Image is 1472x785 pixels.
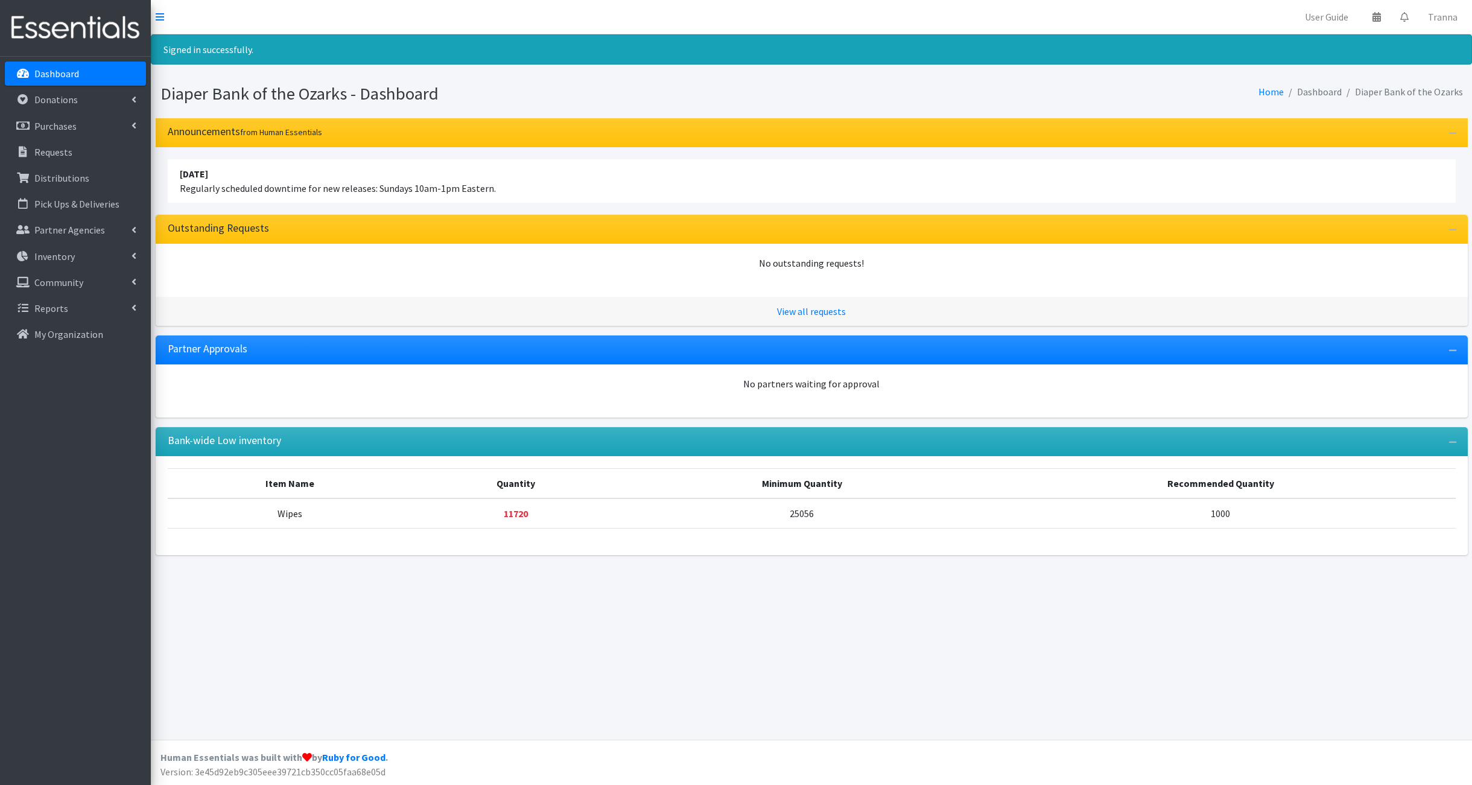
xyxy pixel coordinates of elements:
[180,168,208,180] strong: [DATE]
[168,256,1456,270] div: No outstanding requests!
[5,192,146,216] a: Pick Ups & Deliveries
[160,766,385,778] span: Version: 3e45d92eb9c305eee39721cb350cc05faa68e05d
[1258,86,1284,98] a: Home
[34,146,72,158] p: Requests
[34,198,119,210] p: Pick Ups & Deliveries
[168,434,281,447] h3: Bank-wide Low inventory
[5,322,146,346] a: My Organization
[1284,83,1342,101] li: Dashboard
[5,140,146,164] a: Requests
[168,126,322,138] h3: Announcements
[986,468,1456,498] th: Recommended Quantity
[34,302,68,314] p: Reports
[413,468,618,498] th: Quantity
[34,276,83,288] p: Community
[618,498,985,529] td: 25056
[168,222,269,235] h3: Outstanding Requests
[5,296,146,320] a: Reports
[5,218,146,242] a: Partner Agencies
[1295,5,1358,29] a: User Guide
[168,498,413,529] td: Wipes
[5,166,146,190] a: Distributions
[168,343,247,355] h3: Partner Approvals
[34,94,78,106] p: Donations
[986,498,1456,529] td: 1000
[777,305,846,317] a: View all requests
[5,244,146,269] a: Inventory
[5,270,146,294] a: Community
[160,83,807,104] h1: Diaper Bank of the Ozarks - Dashboard
[5,87,146,112] a: Donations
[5,114,146,138] a: Purchases
[322,751,385,763] a: Ruby for Good
[34,172,89,184] p: Distributions
[168,377,1456,391] div: No partners waiting for approval
[168,159,1456,203] li: Regularly scheduled downtime for new releases: Sundays 10am-1pm Eastern.
[168,468,413,498] th: Item Name
[504,507,528,520] strong: Below minimum quantity
[34,328,103,340] p: My Organization
[151,34,1472,65] div: Signed in successfully.
[160,751,388,763] strong: Human Essentials was built with by .
[5,8,146,48] img: HumanEssentials
[240,127,322,138] small: from Human Essentials
[34,250,75,262] p: Inventory
[5,62,146,86] a: Dashboard
[34,224,105,236] p: Partner Agencies
[618,468,985,498] th: Minimum Quantity
[34,68,79,80] p: Dashboard
[1418,5,1467,29] a: Tranna
[1342,83,1463,101] li: Diaper Bank of the Ozarks
[34,120,77,132] p: Purchases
